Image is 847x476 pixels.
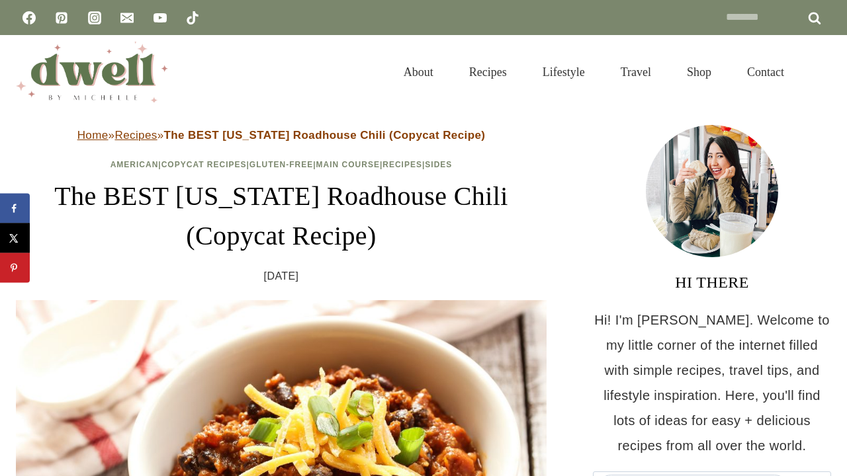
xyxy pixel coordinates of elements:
a: Email [114,5,140,31]
a: Recipes [451,49,525,95]
a: Lifestyle [525,49,603,95]
a: Copycat Recipes [161,160,247,169]
a: Recipes [382,160,422,169]
h3: HI THERE [593,270,831,294]
a: Instagram [81,5,108,31]
a: Facebook [16,5,42,31]
a: YouTube [147,5,173,31]
a: Sides [425,160,452,169]
span: | | | | | [111,160,453,169]
span: » » [77,129,486,141]
img: DWELL by michelle [16,42,168,102]
a: Travel [603,49,669,95]
strong: The BEST [US_STATE] Roadhouse Chili (Copycat Recipe) [164,129,486,141]
a: Contact [729,49,802,95]
h1: The BEST [US_STATE] Roadhouse Chili (Copycat Recipe) [16,177,547,256]
a: Main Course [316,160,380,169]
time: [DATE] [264,266,299,286]
a: Gluten-Free [249,160,313,169]
a: Shop [669,49,729,95]
button: View Search Form [809,61,831,83]
a: TikTok [179,5,206,31]
a: About [386,49,451,95]
p: Hi! I'm [PERSON_NAME]. Welcome to my little corner of the internet filled with simple recipes, tr... [593,307,831,458]
nav: Primary Navigation [386,49,802,95]
a: Recipes [114,129,157,141]
a: Home [77,129,109,141]
a: Pinterest [48,5,75,31]
a: American [111,160,159,169]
